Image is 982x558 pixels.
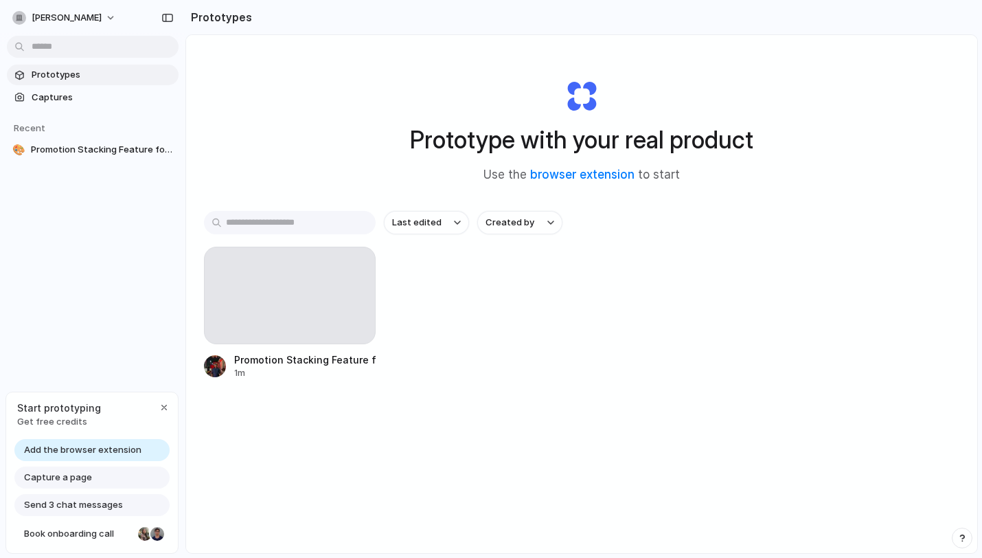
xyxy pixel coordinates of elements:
span: Recent [14,122,45,133]
span: Promotion Stacking Feature for Kanban Project [31,143,173,157]
span: Get free credits [17,415,101,429]
a: Captures [7,87,179,108]
a: Prototypes [7,65,179,85]
span: [PERSON_NAME] [32,11,102,25]
span: Book onboarding call [24,527,133,541]
div: 🎨 [12,143,25,157]
h1: Prototype with your real product [410,122,753,158]
a: Promotion Stacking Feature for Kanban Project1m [204,247,376,379]
button: [PERSON_NAME] [7,7,123,29]
span: Capture a page [24,471,92,484]
div: Promotion Stacking Feature for Kanban Project [234,353,376,367]
span: Add the browser extension [24,443,141,457]
div: Christian Iacullo [149,526,165,542]
span: Send 3 chat messages [24,498,123,512]
button: Created by [477,211,562,234]
span: Prototypes [32,68,173,82]
div: Nicole Kubica [137,526,153,542]
div: 1m [234,367,376,379]
span: Use the to start [483,166,680,184]
h2: Prototypes [185,9,252,25]
span: Last edited [392,216,442,230]
a: browser extension [530,168,635,181]
a: Book onboarding call [14,523,170,545]
span: Start prototyping [17,401,101,415]
button: Last edited [384,211,469,234]
a: 🎨Promotion Stacking Feature for Kanban Project [7,139,179,160]
span: Captures [32,91,173,104]
span: Created by [486,216,534,230]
